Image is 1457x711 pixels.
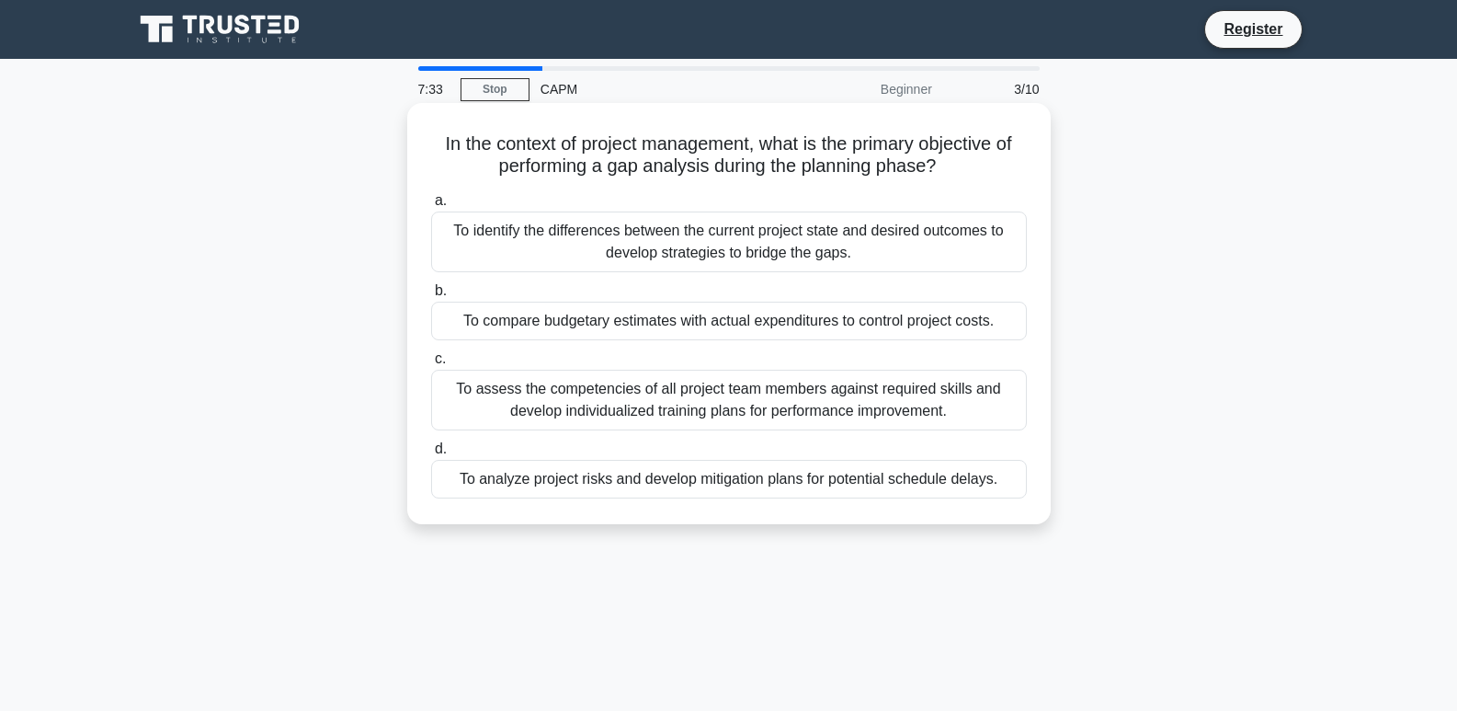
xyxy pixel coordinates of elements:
div: 7:33 [407,71,461,108]
h5: In the context of project management, what is the primary objective of performing a gap analysis ... [429,132,1029,178]
div: To assess the competencies of all project team members against required skills and develop indivi... [431,370,1027,430]
div: To analyze project risks and develop mitigation plans for potential schedule delays. [431,460,1027,499]
div: CAPM [529,71,782,108]
div: Beginner [782,71,943,108]
div: To compare budgetary estimates with actual expenditures to control project costs. [431,302,1027,340]
div: 3/10 [943,71,1051,108]
span: c. [435,350,446,366]
div: To identify the differences between the current project state and desired outcomes to develop str... [431,212,1027,272]
span: b. [435,282,447,298]
span: d. [435,441,447,456]
a: Stop [461,78,529,101]
a: Register [1212,17,1293,40]
span: a. [435,192,447,208]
